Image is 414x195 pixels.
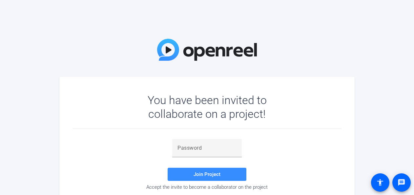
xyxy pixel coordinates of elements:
span: Join Project [194,171,220,177]
mat-icon: accessibility [376,179,384,186]
div: Accept the invite to become a collaborator on the project [72,184,342,190]
div: You have been invited to collaborate on a project! [129,93,286,121]
img: OpenReel Logo [157,39,257,61]
input: Password [177,144,237,152]
mat-icon: message [398,179,405,186]
button: Join Project [168,168,246,181]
